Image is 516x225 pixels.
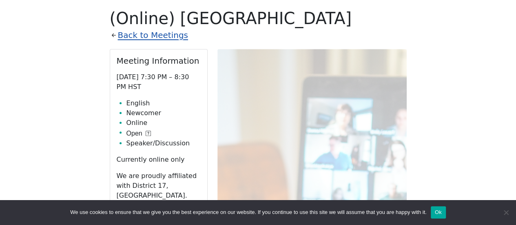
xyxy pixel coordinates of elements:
[126,129,151,138] button: Open
[117,155,201,165] p: Currently online only
[126,108,201,118] li: Newcomer
[117,56,201,66] h2: Meeting Information
[110,9,407,28] h1: (Online) [GEOGRAPHIC_DATA]
[431,206,446,218] button: Ok
[126,118,201,128] li: Online
[126,138,201,148] li: Speaker/Discussion
[117,72,201,92] p: [DATE] 7:30 PM – 8:30 PM HST
[126,98,201,108] li: English
[118,28,188,42] a: Back to Meetings
[502,208,510,216] span: No
[126,129,142,138] span: Open
[117,171,201,200] p: We are proudly affiliated with District 17, [GEOGRAPHIC_DATA].
[70,208,426,216] span: We use cookies to ensure that we give you the best experience on our website. If you continue to ...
